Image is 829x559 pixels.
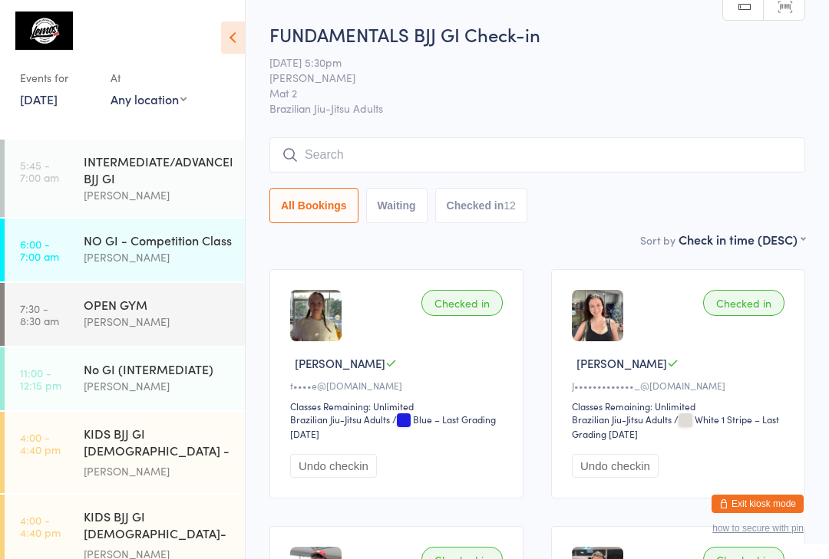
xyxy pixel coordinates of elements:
[435,188,527,223] button: Checked in12
[111,90,187,107] div: Any location
[5,219,245,281] a: 6:00 -7:00 amNO GI - Competition Class[PERSON_NAME]
[20,65,95,90] div: Events for
[269,21,805,47] h2: FUNDAMENTALS BJJ GI Check-in
[640,232,675,248] label: Sort by
[20,431,61,455] time: 4:00 - 4:40 pm
[269,100,805,116] span: Brazilian Jiu-Jitsu Adults
[5,283,245,346] a: 7:30 -8:30 amOPEN GYM[PERSON_NAME]
[111,65,187,90] div: At
[576,355,667,371] span: [PERSON_NAME]
[5,412,245,493] a: 4:00 -4:40 pmKIDS BJJ GI [DEMOGRAPHIC_DATA] - Level 1[PERSON_NAME]
[504,199,516,212] div: 12
[84,248,232,266] div: [PERSON_NAME]
[290,290,342,341] img: image1736840311.png
[269,70,781,85] span: [PERSON_NAME]
[15,12,73,50] img: Lemos Brazilian Jiu-Jitsu
[20,367,61,391] time: 11:00 - 12:15 pm
[572,290,623,341] img: image1734340946.png
[679,231,805,248] div: Check in time (DESC)
[84,186,232,204] div: [PERSON_NAME]
[290,454,377,478] button: Undo checkin
[269,137,805,173] input: Search
[84,232,232,248] div: NO GI - Competition Class
[84,508,232,545] div: KIDS BJJ GI [DEMOGRAPHIC_DATA]- Level 2
[290,400,507,413] div: Classes Remaining: Unlimited
[572,454,659,478] button: Undo checkin
[84,360,232,377] div: No GI (INTERMEDIATE)
[5,140,245,217] a: 5:45 -7:00 amINTERMEDIATE/ADVANCED BJJ GI[PERSON_NAME]
[84,462,232,480] div: [PERSON_NAME]
[20,302,59,327] time: 7:30 - 8:30 am
[572,400,789,413] div: Classes Remaining: Unlimited
[20,514,61,538] time: 4:00 - 4:40 pm
[84,377,232,395] div: [PERSON_NAME]
[269,54,781,70] span: [DATE] 5:30pm
[290,413,390,426] div: Brazilian Jiu-Jitsu Adults
[84,153,232,186] div: INTERMEDIATE/ADVANCED BJJ GI
[269,85,781,100] span: Mat 2
[20,238,59,262] time: 6:00 - 7:00 am
[20,159,59,183] time: 5:45 - 7:00 am
[295,355,385,371] span: [PERSON_NAME]
[84,425,232,462] div: KIDS BJJ GI [DEMOGRAPHIC_DATA] - Level 1
[572,413,672,426] div: Brazilian Jiu-Jitsu Adults
[703,290,784,316] div: Checked in
[84,296,232,313] div: OPEN GYM
[712,495,804,513] button: Exit kiosk mode
[5,347,245,410] a: 11:00 -12:15 pmNo GI (INTERMEDIATE)[PERSON_NAME]
[269,188,358,223] button: All Bookings
[572,379,789,392] div: J•••••••••••••_@[DOMAIN_NAME]
[290,379,507,392] div: t••••e@[DOMAIN_NAME]
[20,90,58,107] a: [DATE]
[421,290,503,316] div: Checked in
[366,188,428,223] button: Waiting
[84,313,232,330] div: [PERSON_NAME]
[712,523,804,534] button: how to secure with pin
